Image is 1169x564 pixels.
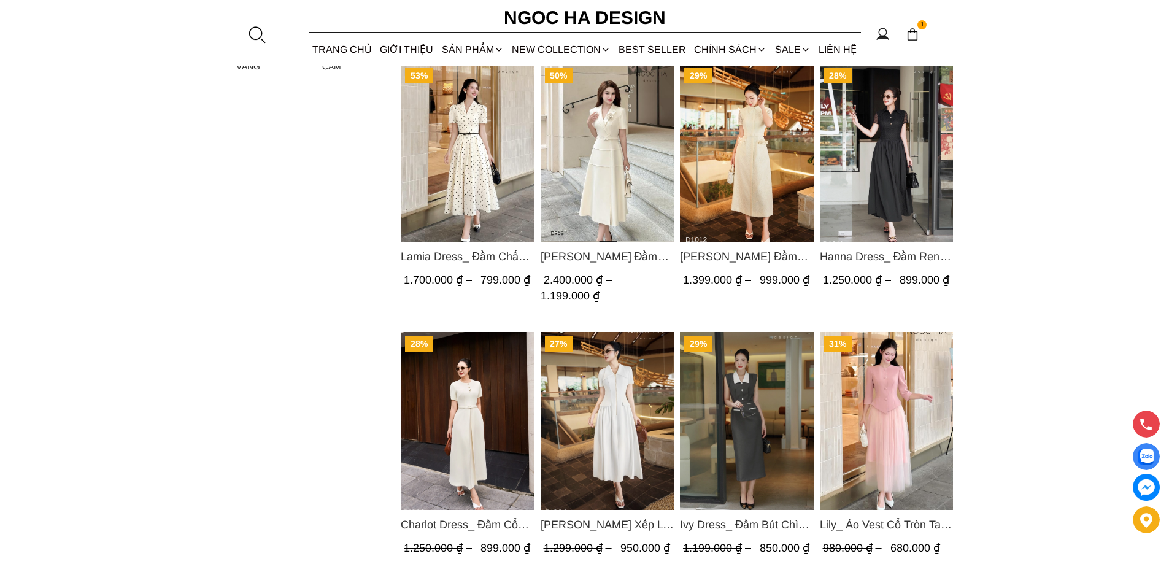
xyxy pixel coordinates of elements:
a: Product image - Hanna Dress_ Đầm Ren Mix Vải Thô Màu Đen D1011 [819,64,953,242]
span: 899.000 ₫ [480,542,530,554]
img: Ivy Dress_ Đầm Bút Chì Vai Chờm Màu Ghi Mix Cổ Trắng D1005 [680,332,814,510]
a: Product image - Charlot Dress_ Đầm Cổ Tròn Xếp Ly Giữa Kèm Đai Màu Kem D1009 [401,332,534,510]
span: 899.000 ₫ [899,274,949,286]
a: Product image - Lily_ Áo Vest Cổ Tròn Tay Lừng Mix Chân Váy Lưới Màu Hồng A1082+CV140 [819,332,953,510]
a: Product image - Lamia Dress_ Đầm Chấm Bi Cổ Vest Màu Kem D1003 [401,64,534,242]
div: CAM [322,60,341,73]
span: Lamia Dress_ Đầm Chấm Bi Cổ Vest Màu Kem D1003 [401,248,534,265]
span: Hanna Dress_ Đầm Ren Mix Vải Thô Màu Đen D1011 [819,248,953,265]
span: 2.400.000 ₫ [543,274,614,286]
span: 1.299.000 ₫ [543,542,614,554]
div: VÀNG [236,60,260,73]
a: messenger [1133,474,1160,501]
div: Chính sách [690,33,771,66]
span: [PERSON_NAME] Đầm Cổ Vest Cài Hoa Tùng May Gân Nổi Kèm Đai Màu Bee D952 [540,248,674,265]
a: Link to Lamia Dress_ Đầm Chấm Bi Cổ Vest Màu Kem D1003 [401,248,534,265]
span: 1.199.000 ₫ [540,290,599,302]
a: Link to Ella Dress_Đầm Xếp Ly Xòe Khóa Đồng Màu Trắng D1006 [540,516,674,533]
img: Display image [1138,449,1154,465]
a: Link to Catherine Dress_ Đầm Ren Đính Hoa Túi Màu Kem D1012 [680,248,814,265]
span: 1 [917,20,927,30]
span: 1.250.000 ₫ [404,542,475,554]
img: Charlot Dress_ Đầm Cổ Tròn Xếp Ly Giữa Kèm Đai Màu Kem D1009 [401,332,534,510]
span: 1.199.000 ₫ [683,542,754,554]
a: Display image [1133,443,1160,470]
a: Product image - Ivy Dress_ Đầm Bút Chì Vai Chờm Màu Ghi Mix Cổ Trắng D1005 [680,332,814,510]
img: Hanna Dress_ Đầm Ren Mix Vải Thô Màu Đen D1011 [819,64,953,242]
img: Lily_ Áo Vest Cổ Tròn Tay Lừng Mix Chân Váy Lưới Màu Hồng A1082+CV140 [819,332,953,510]
a: BEST SELLER [615,33,690,66]
a: Product image - Louisa Dress_ Đầm Cổ Vest Cài Hoa Tùng May Gân Nổi Kèm Đai Màu Bee D952 [540,64,674,242]
a: NEW COLLECTION [507,33,614,66]
img: Catherine Dress_ Đầm Ren Đính Hoa Túi Màu Kem D1012 [680,64,814,242]
a: Link to Hanna Dress_ Đầm Ren Mix Vải Thô Màu Đen D1011 [819,248,953,265]
span: 1.250.000 ₫ [822,274,893,286]
img: img-CART-ICON-ksit0nf1 [906,28,919,41]
span: 999.000 ₫ [760,274,809,286]
span: [PERSON_NAME] Đầm Ren Đính Hoa Túi Màu Kem D1012 [680,248,814,265]
span: 1.399.000 ₫ [683,274,754,286]
img: Louisa Dress_ Đầm Cổ Vest Cài Hoa Tùng May Gân Nổi Kèm Đai Màu Bee D952 [540,64,674,242]
span: Ivy Dress_ Đầm Bút Chì Vai Chờm Màu Ghi Mix Cổ Trắng D1005 [680,516,814,533]
div: SẢN PHẨM [438,33,507,66]
a: Ngoc Ha Design [493,3,677,33]
a: SALE [771,33,814,66]
a: Product image - Ella Dress_Đầm Xếp Ly Xòe Khóa Đồng Màu Trắng D1006 [540,332,674,510]
a: LIÊN HỆ [814,33,860,66]
a: Link to Ivy Dress_ Đầm Bút Chì Vai Chờm Màu Ghi Mix Cổ Trắng D1005 [680,516,814,533]
span: 980.000 ₫ [822,542,884,554]
span: 799.000 ₫ [480,274,530,286]
span: Lily_ Áo Vest Cổ Tròn Tay Lừng Mix Chân Váy Lưới Màu Hồng A1082+CV140 [819,516,953,533]
span: [PERSON_NAME] Xếp Ly Xòe Khóa Đồng Màu Trắng D1006 [540,516,674,533]
a: TRANG CHỦ [309,33,376,66]
span: 850.000 ₫ [760,542,809,554]
a: GIỚI THIỆU [376,33,438,66]
a: Link to Lily_ Áo Vest Cổ Tròn Tay Lừng Mix Chân Váy Lưới Màu Hồng A1082+CV140 [819,516,953,533]
span: 680.000 ₫ [890,542,939,554]
span: 1.700.000 ₫ [404,274,475,286]
img: Ella Dress_Đầm Xếp Ly Xòe Khóa Đồng Màu Trắng D1006 [540,332,674,510]
img: Lamia Dress_ Đầm Chấm Bi Cổ Vest Màu Kem D1003 [401,64,534,242]
a: Link to Charlot Dress_ Đầm Cổ Tròn Xếp Ly Giữa Kèm Đai Màu Kem D1009 [401,516,534,533]
span: 950.000 ₫ [620,542,669,554]
span: Charlot Dress_ Đầm Cổ Tròn Xếp Ly Giữa Kèm Đai Màu Kem D1009 [401,516,534,533]
a: Product image - Catherine Dress_ Đầm Ren Đính Hoa Túi Màu Kem D1012 [680,64,814,242]
a: Link to Louisa Dress_ Đầm Cổ Vest Cài Hoa Tùng May Gân Nổi Kèm Đai Màu Bee D952 [540,248,674,265]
